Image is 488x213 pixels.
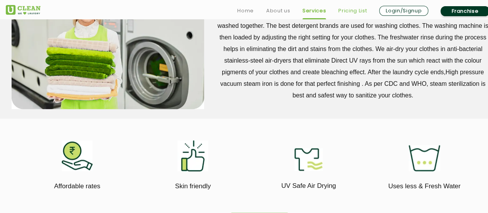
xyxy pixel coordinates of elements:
[25,181,129,191] p: Affordable rates
[372,181,476,191] p: Uses less & Fresh Water
[409,145,440,171] img: uses_less_fresh_water_11zon.webp
[177,140,208,171] img: skin_friendly_11zon.webp
[62,140,93,171] img: affordable_rates_11zon.webp
[266,6,290,15] a: About us
[6,5,41,15] img: UClean Laundry and Dry Cleaning
[302,6,326,15] a: Services
[338,6,367,15] a: Pricing List
[141,181,245,191] p: Skin friendly
[379,6,428,16] a: Login/Signup
[294,148,323,171] img: uv_safe_air_drying_11zon.webp
[237,6,254,15] a: Home
[257,181,361,191] p: UV Safe Air Drying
